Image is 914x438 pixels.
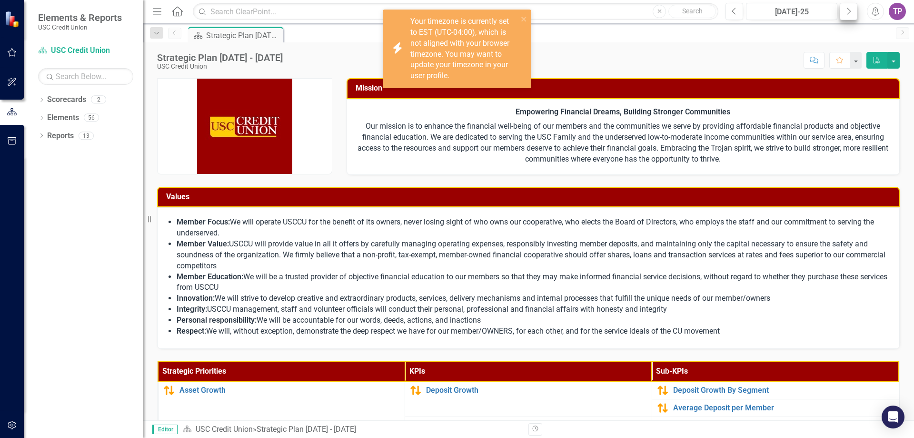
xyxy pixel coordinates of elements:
[84,114,99,122] div: 56
[682,7,703,15] span: Search
[410,16,518,81] div: Your timezone is currently set to EST (UTC-04:00), which is not aligned with your browser timezon...
[177,294,215,303] strong: Innovation:
[193,3,718,20] input: Search ClearPoint...
[152,425,178,434] span: Editor
[521,13,527,24] button: close
[405,381,652,417] td: Double-Click to Edit Right Click for Context Menu
[177,272,890,294] li: We will be a trusted provider of objective financial education to our members so that they may ma...
[91,96,106,104] div: 2
[177,304,890,315] li: USCCU management, staff and volunteer officials will conduct their personal, professional and fin...
[357,119,890,164] p: Our mission is to enhance the financial well-being of our members and the communities we serve by...
[38,45,133,56] a: USC Credit Union
[38,12,122,23] span: Elements & Reports
[410,385,421,396] img: Caution
[177,316,257,325] strong: Personal responsibility:
[38,68,133,85] input: Search Below...
[177,272,243,281] strong: Member Education:
[652,417,899,434] td: Double-Click to Edit Right Click for Context Menu
[177,326,890,337] li: We will, without exception, demonstrate the deep respect we have for our member/OWNERS, for each ...
[177,239,890,272] li: USCCU will provide value in all it offers by carefully managing operating expenses, responsibly i...
[177,293,890,304] li: We will strive to develop creative and extraordinary products, services, delivery mechanisms and ...
[673,404,894,412] a: Average Deposit per Member
[749,6,834,18] div: [DATE]-25
[516,107,730,116] strong: Empowering Financial Dreams, Building Stronger Communities
[426,386,647,395] a: Deposit Growth
[47,94,86,105] a: Scorecards
[206,30,281,41] div: Strategic Plan [DATE] - [DATE]
[47,112,79,123] a: Elements
[356,84,894,92] h3: Mission
[179,386,400,395] a: Asset Growth
[410,420,421,431] img: Caution
[257,425,356,434] div: Strategic Plan [DATE] - [DATE]
[196,425,253,434] a: USC Credit Union
[657,385,668,396] img: Caution
[166,193,894,201] h3: Values
[47,131,74,142] a: Reports
[177,305,207,314] strong: Integrity:
[889,3,906,20] button: TP
[652,399,899,417] td: Double-Click to Edit Right Click for Context Menu
[157,52,283,63] div: Strategic Plan [DATE] - [DATE]
[657,402,668,414] img: Caution
[5,11,21,28] img: ClearPoint Strategy
[177,217,230,226] strong: Member Focus:
[177,315,890,326] li: We will be accountable for our words, deeds, actions, and inactions
[197,79,292,174] img: USC Credit Union | LinkedIn
[79,132,94,140] div: 13
[163,385,175,396] img: Caution
[182,424,521,435] div: »
[882,406,904,428] div: Open Intercom Messenger
[652,381,899,399] td: Double-Click to Edit Right Click for Context Menu
[157,63,283,70] div: USC Credit Union
[657,420,668,431] img: Caution
[177,326,206,336] strong: Respect:
[746,3,837,20] button: [DATE]-25
[673,386,894,395] a: Deposit Growth By Segment
[177,239,229,248] strong: Member Value:
[177,217,890,239] li: We will operate USCCU for the benefit of its owners, never losing sight of who owns our cooperati...
[38,23,122,31] small: USC Credit Union
[668,5,716,18] button: Search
